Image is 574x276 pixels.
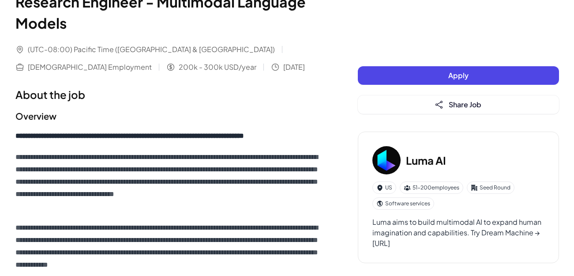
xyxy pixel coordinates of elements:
span: Apply [448,71,469,80]
span: [DATE] [283,62,305,72]
button: Share Job [358,95,559,114]
span: Share Job [449,100,481,109]
div: US [372,181,396,194]
h2: Overview [15,110,323,123]
span: (UTC-08:00) Pacific Time ([GEOGRAPHIC_DATA] & [GEOGRAPHIC_DATA]) [28,44,275,55]
h3: Luma AI [406,152,446,168]
span: [DEMOGRAPHIC_DATA] Employment [28,62,152,72]
div: Luma aims to build multimodal AI to expand human imagination and capabilities. Try Dream Machine ... [372,217,544,249]
div: Software services [372,197,434,210]
span: 200k - 300k USD/year [179,62,256,72]
div: Seed Round [467,181,514,194]
div: 51-200 employees [400,181,463,194]
img: Lu [372,146,401,174]
h1: About the job [15,87,323,102]
button: Apply [358,66,559,85]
